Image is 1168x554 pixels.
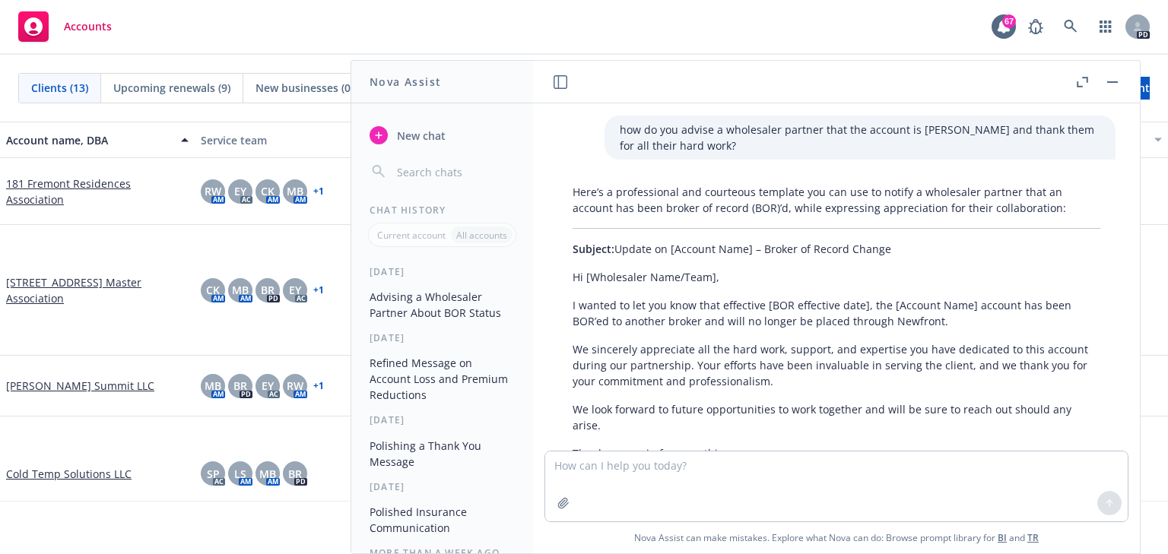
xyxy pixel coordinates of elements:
button: Refined Message on Account Loss and Premium Reductions [363,350,521,407]
span: MB [287,183,303,199]
span: CK [261,183,275,199]
a: 181 Fremont Residences Association [6,176,189,207]
button: New chat [363,122,521,149]
a: Search [1055,11,1086,42]
span: RW [205,183,221,199]
div: 67 [1002,14,1016,28]
button: Service team [195,122,389,158]
span: Upcoming renewals (9) [113,80,230,96]
span: CK [206,282,220,298]
a: Report a Bug [1020,11,1051,42]
p: I wanted to let you know that effective [BOR effective date], the [Account Name] account has been... [573,297,1100,329]
p: Current account [377,229,446,242]
span: Subject: [573,242,614,256]
a: TR [1027,531,1039,544]
p: how do you advise a wholesaler partner that the account is [PERSON_NAME] and thank them for all t... [620,122,1100,154]
span: Accounts [64,21,112,33]
span: BR [233,378,247,394]
a: [STREET_ADDRESS] Master Association [6,274,189,306]
span: LS [234,466,246,482]
p: We sincerely appreciate all the hard work, support, and expertise you have dedicated to this acco... [573,341,1100,389]
span: EY [262,378,274,394]
span: Nova Assist can make mistakes. Explore what Nova can do: Browse prompt library for and [539,522,1134,553]
div: Account name, DBA [6,132,172,148]
a: Cold Temp Solutions LLC [6,466,132,482]
span: MB [259,466,276,482]
p: Here’s a professional and courteous template you can use to notify a wholesaler partner that an a... [573,184,1100,216]
div: [DATE] [351,480,533,493]
button: Polished Insurance Communication [363,499,521,540]
div: Chat History [351,204,533,217]
button: Advising a Wholesaler Partner About BOR Status [363,284,521,325]
span: EY [289,282,301,298]
a: BI [998,531,1007,544]
span: SP [207,466,220,482]
input: Search chats [394,161,515,182]
a: Accounts [12,5,118,48]
span: BR [261,282,275,298]
span: BR [288,466,302,482]
button: Polishing a Thank You Message [363,433,521,474]
p: We look forward to future opportunities to work together and will be sure to reach out should any... [573,401,1100,433]
span: New businesses (0) [255,80,354,96]
span: Clients (13) [31,80,88,96]
span: New chat [394,128,446,144]
p: All accounts [456,229,507,242]
a: + 1 [313,286,324,295]
a: [PERSON_NAME] Summit LLC [6,378,154,394]
a: + 1 [313,381,324,391]
a: Switch app [1090,11,1121,42]
span: RW [287,378,303,394]
a: + 1 [313,187,324,196]
div: [DATE] [351,413,533,426]
p: Thank you again for everything. [573,445,1100,461]
div: [DATE] [351,265,533,278]
h1: Nova Assist [370,74,441,90]
span: MB [205,378,221,394]
p: Update on [Account Name] – Broker of Record Change [573,241,1100,257]
span: MB [232,282,249,298]
div: Service team [201,132,383,148]
div: [DATE] [351,331,533,344]
p: Hi [Wholesaler Name/Team], [573,269,1100,285]
span: EY [234,183,246,199]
